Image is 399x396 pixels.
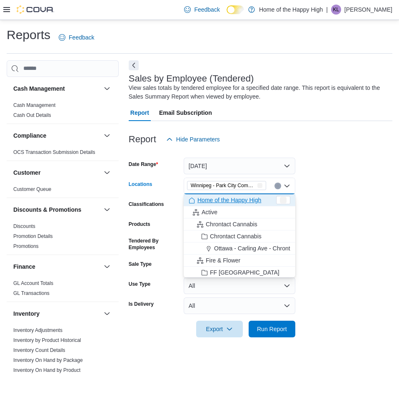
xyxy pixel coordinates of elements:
[227,5,244,14] input: Dark Mode
[176,135,220,144] span: Hide Parameters
[129,84,388,101] div: View sales totals by tendered employee for a specified date range. This report is equivalent to t...
[13,233,53,240] span: Promotion Details
[257,325,287,333] span: Run Report
[7,221,119,255] div: Discounts & Promotions
[7,100,119,124] div: Cash Management
[227,14,227,15] span: Dark Mode
[13,290,50,296] a: GL Transactions
[184,267,295,279] button: FF [GEOGRAPHIC_DATA]
[184,297,295,314] button: All
[184,230,295,243] button: Chrontact Cannabis
[13,223,35,229] a: Discounts
[184,218,295,230] button: Chrontact Cannabis
[7,27,50,43] h1: Reports
[13,347,65,354] span: Inventory Count Details
[13,131,46,140] h3: Compliance
[130,104,149,121] span: Report
[129,60,139,70] button: Next
[206,220,257,228] span: Chrontact Cannabis
[191,181,256,190] span: Winnipeg - Park City Commons - Fire & Flower
[210,232,262,240] span: Chrontact Cannabis
[13,243,39,249] a: Promotions
[102,205,112,215] button: Discounts & Promotions
[13,186,51,193] span: Customer Queue
[184,243,295,255] button: Ottawa - Carling Ave - Chrontact Cannabis
[13,347,65,353] a: Inventory Count Details
[13,262,100,271] button: Finance
[102,84,112,94] button: Cash Management
[7,184,119,198] div: Customer
[13,233,53,239] a: Promotion Details
[13,280,53,287] span: GL Account Totals
[129,221,150,228] label: Products
[13,262,35,271] h3: Finance
[13,186,51,192] a: Customer Queue
[13,309,40,318] h3: Inventory
[13,168,40,177] h3: Customer
[7,147,119,161] div: Compliance
[13,327,62,333] a: Inventory Adjustments
[102,131,112,141] button: Compliance
[13,337,81,343] a: Inventory by Product Historical
[13,131,100,140] button: Compliance
[129,281,150,287] label: Use Type
[129,201,164,208] label: Classifications
[159,104,212,121] span: Email Subscription
[13,84,100,93] button: Cash Management
[214,244,324,252] span: Ottawa - Carling Ave - Chrontact Cannabis
[129,181,152,188] label: Locations
[184,158,295,174] button: [DATE]
[13,149,95,155] a: OCS Transaction Submission Details
[13,367,80,374] span: Inventory On Hand by Product
[184,277,295,294] button: All
[184,255,295,267] button: Fire & Flower
[201,321,238,337] span: Export
[333,5,339,15] span: KL
[13,112,51,118] a: Cash Out Details
[69,33,94,42] span: Feedback
[13,112,51,119] span: Cash Out Details
[13,84,65,93] h3: Cash Management
[129,238,180,251] label: Tendered By Employees
[129,301,154,307] label: Is Delivery
[13,357,83,363] a: Inventory On Hand by Package
[102,309,112,319] button: Inventory
[331,5,341,15] div: Kiannah Lloyd
[13,309,100,318] button: Inventory
[194,5,219,14] span: Feedback
[102,168,112,178] button: Customer
[13,367,80,373] a: Inventory On Hand by Product
[181,1,223,18] a: Feedback
[13,168,100,177] button: Customer
[129,261,152,267] label: Sale Type
[163,131,223,148] button: Hide Parameters
[13,205,81,214] h3: Discounts & Promotions
[206,256,240,265] span: Fire & Flower
[13,327,62,334] span: Inventory Adjustments
[13,290,50,297] span: GL Transactions
[249,321,295,337] button: Run Report
[184,206,295,218] button: Active
[259,5,323,15] p: Home of the Happy High
[129,134,156,144] h3: Report
[184,194,295,206] button: Home of the Happy High
[326,5,328,15] p: |
[274,183,281,189] button: Clear input
[13,243,39,250] span: Promotions
[13,205,100,214] button: Discounts & Promotions
[7,278,119,302] div: Finance
[202,208,217,216] span: Active
[344,5,392,15] p: [PERSON_NAME]
[197,196,261,204] span: Home of the Happy High
[13,149,95,156] span: OCS Transaction Submission Details
[13,280,53,286] a: GL Account Totals
[13,223,35,230] span: Discounts
[13,357,83,364] span: Inventory On Hand by Package
[257,183,262,188] button: Remove Winnipeg - Park City Commons - Fire & Flower from selection in this group
[210,268,279,277] span: FF [GEOGRAPHIC_DATA]
[196,321,243,337] button: Export
[13,102,55,108] a: Cash Management
[129,161,158,168] label: Date Range
[102,262,112,272] button: Finance
[13,102,55,109] span: Cash Management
